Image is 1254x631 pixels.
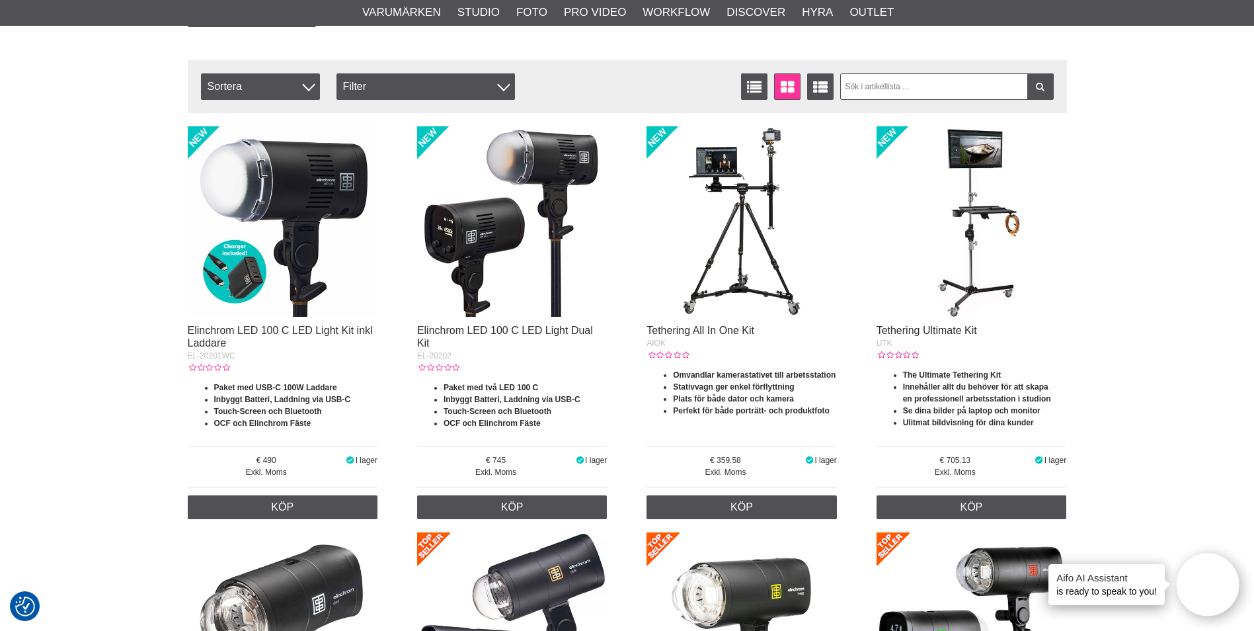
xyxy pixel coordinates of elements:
a: Discover [726,4,785,21]
div: Kundbetyg: 0 [877,349,919,361]
strong: OCF och Elinchrom Fäste [444,419,541,428]
strong: Perfekt för både porträtt- och produktfoto [673,406,830,415]
img: Elinchrom LED 100 C LED Light Kit inkl Laddare [188,126,378,317]
a: Foto [516,4,547,21]
span: 745 [417,454,574,466]
strong: en professionell arbetsstation i studion [903,394,1051,403]
a: Pro Video [564,4,626,21]
a: Köp [877,495,1067,519]
a: Utökad listvisning [807,73,834,100]
a: Fönstervisning [774,73,801,100]
i: I lager [804,456,815,465]
button: Samtyckesinställningar [15,595,35,618]
a: Köp [188,495,378,519]
strong: Paket med USB-C 100W Laddare [214,383,337,392]
img: Elinchrom LED 100 C LED Light Dual Kit [417,126,607,317]
div: Kundbetyg: 0 [188,362,230,374]
div: Kundbetyg: 0 [647,349,689,361]
strong: Innehåller allt du behöver för att skapa [903,382,1048,392]
span: Exkl. Moms [417,466,574,478]
i: I lager [574,456,585,465]
a: Workflow [643,4,710,21]
strong: The Ultimate Tethering Kit [903,370,1001,380]
a: Tethering Ultimate Kit [877,325,977,336]
strong: Omvandlar kamerastativet till arbetsstation [673,370,836,380]
a: Outlet [849,4,894,21]
span: I lager [356,456,377,465]
strong: Touch-Screen och Bluetooth [214,407,322,416]
strong: Paket med två LED 100 C [444,383,538,392]
div: Filter [336,73,515,100]
img: Revisit consent button [15,597,35,616]
strong: Inbyggt Batteri, Laddning via USB-C [214,395,351,404]
span: I lager [585,456,607,465]
h4: Aifo AI Assistant [1056,571,1157,585]
img: Tethering All In One Kit [647,126,837,317]
a: Hyra [802,4,833,21]
input: Sök i artikellista ... [840,73,1054,100]
div: Kundbetyg: 0 [417,362,459,374]
a: Filtrera [1027,73,1054,100]
a: Listvisning [741,73,767,100]
strong: Se dina bilder på laptop och monitor [903,406,1040,415]
strong: Inbyggt Batteri, Laddning via USB-C [444,395,580,404]
a: Elinchrom LED 100 C LED Light Dual Kit [417,325,593,349]
span: 359.58 [647,454,804,466]
a: Köp [647,495,837,519]
strong: Plats för både dator och kamera [673,394,794,403]
a: Varumärken [362,4,441,21]
span: EL-20202 [417,351,451,360]
strong: Touch-Screen och Bluetooth [444,407,551,416]
strong: Ulitmat bildvisning för dina kunder [903,418,1034,427]
span: Sortera [201,73,320,100]
a: Tethering All In One Kit [647,325,754,336]
img: Tethering Ultimate Kit [877,126,1067,317]
a: Studio [457,4,500,21]
a: Elinchrom LED 100 C LED Light Kit inkl Laddare [188,325,373,349]
span: Exkl. Moms [877,466,1034,478]
a: Köp [417,495,607,519]
strong: OCF och Elinchrom Fäste [214,419,311,428]
span: 490 [188,454,345,466]
span: Exkl. Moms [647,466,804,478]
span: AIOK [647,339,666,348]
span: Exkl. Moms [188,466,345,478]
span: EL-20201WC [188,351,235,360]
span: 705.13 [877,454,1034,466]
i: I lager [345,456,356,465]
div: is ready to speak to you! [1048,564,1165,605]
span: I lager [814,456,836,465]
span: UTK [877,339,892,348]
span: I lager [1044,456,1066,465]
i: I lager [1034,456,1044,465]
strong: Stativvagn ger enkel förflyttning [673,382,794,392]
